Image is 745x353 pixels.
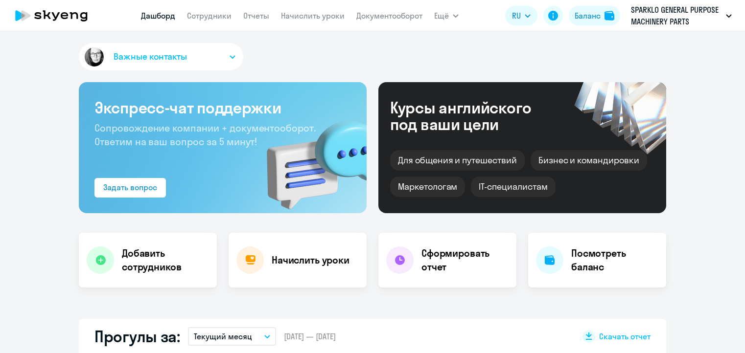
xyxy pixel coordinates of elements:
[141,11,175,21] a: Дашборд
[83,45,106,68] img: avatar
[390,176,465,197] div: Маркетологам
[605,11,614,21] img: balance
[390,150,525,171] div: Для общения и путешествий
[631,4,722,27] p: SPARKLO GENERAL PURPOSE MACHINERY PARTS MANUFACTURING LLC, Постоплата
[599,331,651,342] span: Скачать отчет
[79,43,243,70] button: Важные контакты
[390,99,558,132] div: Курсы английского под ваши цели
[94,98,351,117] h3: Экспресс-чат поддержки
[103,181,157,193] div: Задать вопрос
[243,11,269,21] a: Отчеты
[272,253,349,267] h4: Начислить уроки
[94,178,166,198] button: Задать вопрос
[512,10,521,22] span: RU
[281,11,345,21] a: Начислить уроки
[356,11,422,21] a: Документооборот
[471,176,555,197] div: IT-специалистам
[187,11,232,21] a: Сотрудники
[122,246,209,274] h4: Добавить сотрудников
[531,150,647,171] div: Бизнес и командировки
[94,122,316,148] span: Сопровождение компании + документооборот. Ответим на ваш вопрос за 5 минут!
[575,10,601,22] div: Баланс
[505,6,537,25] button: RU
[188,327,276,346] button: Текущий месяц
[434,6,459,25] button: Ещё
[284,331,336,342] span: [DATE] — [DATE]
[253,103,367,213] img: bg-img
[421,246,509,274] h4: Сформировать отчет
[194,331,252,342] p: Текущий месяц
[571,246,658,274] h4: Посмотреть баланс
[569,6,620,25] button: Балансbalance
[114,50,187,63] span: Важные контакты
[626,4,737,27] button: SPARKLO GENERAL PURPOSE MACHINERY PARTS MANUFACTURING LLC, Постоплата
[434,10,449,22] span: Ещё
[94,327,180,346] h2: Прогулы за:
